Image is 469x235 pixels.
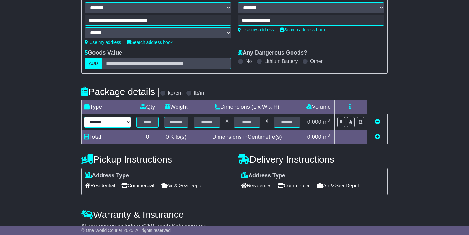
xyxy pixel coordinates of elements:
[134,130,161,144] td: 0
[328,133,330,138] sup: 3
[81,223,387,230] div: All our quotes include a $ FreightSafe warranty.
[82,130,134,144] td: Total
[241,181,271,191] span: Residential
[161,130,191,144] td: Kilo(s)
[81,228,172,233] span: © One World Courier 2025. All rights reserved.
[323,134,330,140] span: m
[241,172,285,179] label: Address Type
[263,114,271,130] td: x
[134,100,161,114] td: Qty
[161,100,191,114] td: Weight
[81,86,160,97] h4: Package details |
[238,27,274,32] a: Use my address
[81,209,387,220] h4: Warranty & Insurance
[81,154,231,164] h4: Pickup Instructions
[85,40,121,45] a: Use my address
[278,181,310,191] span: Commercial
[161,181,203,191] span: Air & Sea Depot
[310,58,323,64] label: Other
[145,223,154,229] span: 250
[323,119,330,125] span: m
[85,181,115,191] span: Residential
[375,119,380,125] a: Remove this item
[328,118,330,123] sup: 3
[280,27,325,32] a: Search address book
[121,181,154,191] span: Commercial
[166,134,169,140] span: 0
[82,100,134,114] td: Type
[223,114,231,130] td: x
[375,134,380,140] a: Add new item
[238,50,307,56] label: Any Dangerous Goods?
[307,134,321,140] span: 0.000
[168,90,183,97] label: kg/cm
[303,100,334,114] td: Volume
[245,58,252,64] label: No
[194,90,204,97] label: lb/in
[85,172,129,179] label: Address Type
[85,58,102,69] label: AUD
[191,130,303,144] td: Dimensions in Centimetre(s)
[317,181,359,191] span: Air & Sea Depot
[191,100,303,114] td: Dimensions (L x W x H)
[85,50,122,56] label: Goods Value
[307,119,321,125] span: 0.000
[264,58,298,64] label: Lithium Battery
[238,154,388,164] h4: Delivery Instructions
[127,40,172,45] a: Search address book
